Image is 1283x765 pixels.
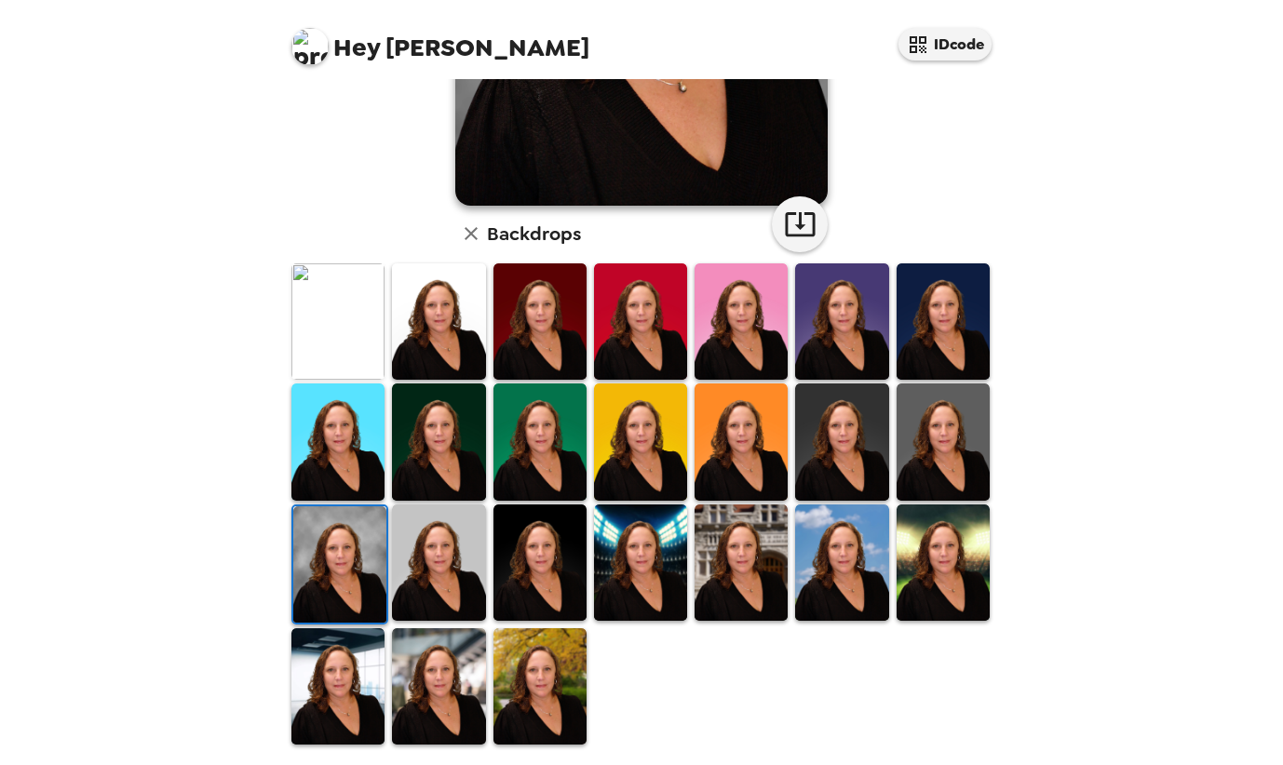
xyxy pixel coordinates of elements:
span: Hey [333,31,380,64]
button: IDcode [898,28,992,60]
img: Original [291,263,385,380]
span: [PERSON_NAME] [291,19,589,60]
h6: Backdrops [487,219,581,248]
img: profile pic [291,28,329,65]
